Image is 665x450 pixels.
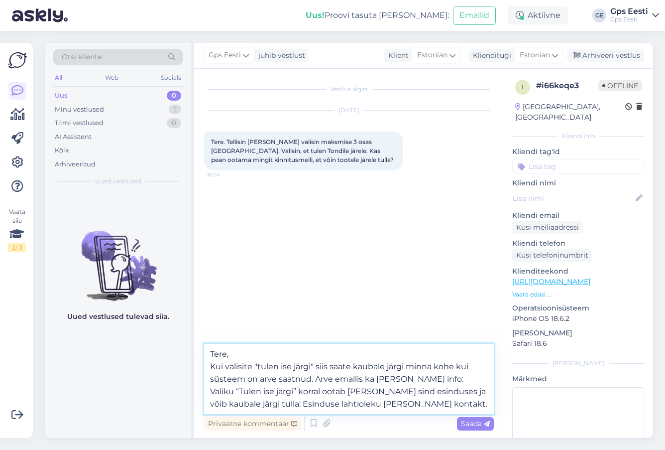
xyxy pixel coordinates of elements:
p: Kliendi email [512,210,645,221]
div: Uus [55,91,68,101]
p: [PERSON_NAME] [512,328,645,338]
div: Küsi meiliaadressi [512,221,583,234]
img: Askly Logo [8,51,27,70]
span: Saada [461,419,490,428]
p: Märkmed [512,374,645,384]
div: Küsi telefoninumbrit [512,249,592,262]
p: Safari 18.6 [512,338,645,349]
b: Uus! [306,10,325,20]
div: 2 / 3 [8,243,26,252]
input: Lisa nimi [513,193,634,204]
div: [PERSON_NAME] [512,359,645,368]
p: iPhone OS 18.6.2 [512,313,645,324]
div: Klienditugi [469,50,511,61]
p: Kliendi telefon [512,238,645,249]
p: Uued vestlused tulevad siia. [67,311,169,322]
div: [DATE] [204,106,494,115]
div: Klient [384,50,409,61]
span: 16:24 [207,171,244,178]
span: Otsi kliente [62,52,102,62]
div: Privaatne kommentaar [204,417,301,431]
div: Tiimi vestlused [55,118,104,128]
div: Arhiveeri vestlus [567,49,644,62]
div: [GEOGRAPHIC_DATA], [GEOGRAPHIC_DATA] [515,102,625,123]
span: Estonian [417,50,447,61]
div: AI Assistent [55,132,92,142]
span: Estonian [520,50,550,61]
input: Lisa tag [512,159,645,174]
div: Kliendi info [512,132,645,141]
span: Gps Eesti [209,50,241,61]
div: Proovi tasuta [PERSON_NAME]: [306,9,449,21]
span: Offline [598,80,642,91]
textarea: Tere, Kui valisite "tulen ise järgi" siis saate kaubale järgi minna kohe kui süsteem on arve saat... [204,344,494,414]
p: Klienditeekond [512,266,645,277]
a: Gps EestiGps Eesti [610,7,659,23]
div: # i66keqe3 [536,80,598,92]
div: Vaata siia [8,207,26,252]
p: Kliendi tag'id [512,147,645,157]
div: Kõik [55,146,69,155]
div: Vestlus algas [204,85,494,94]
div: Web [103,71,120,84]
p: Vaata edasi ... [512,290,645,299]
div: 0 [167,91,181,101]
div: All [53,71,64,84]
div: Socials [159,71,183,84]
button: Emailid [453,6,496,25]
p: Operatsioonisüsteem [512,303,645,313]
div: Minu vestlused [55,105,104,115]
div: Gps Eesti [610,7,648,15]
div: 1 [169,105,181,115]
span: Tere. Tellisin [PERSON_NAME] valisin maksmise 3 osas [GEOGRAPHIC_DATA]. Valisin, et tulen Tondile... [211,138,394,163]
div: 0 [167,118,181,128]
div: Gps Eesti [610,15,648,23]
div: GE [592,8,606,22]
p: Kliendi nimi [512,178,645,188]
img: No chats [45,213,191,302]
div: Arhiveeritud [55,159,96,169]
div: Aktiivne [508,6,568,24]
a: [URL][DOMAIN_NAME] [512,277,590,286]
span: Uued vestlused [95,177,141,186]
span: i [522,83,524,91]
div: juhib vestlust [254,50,305,61]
